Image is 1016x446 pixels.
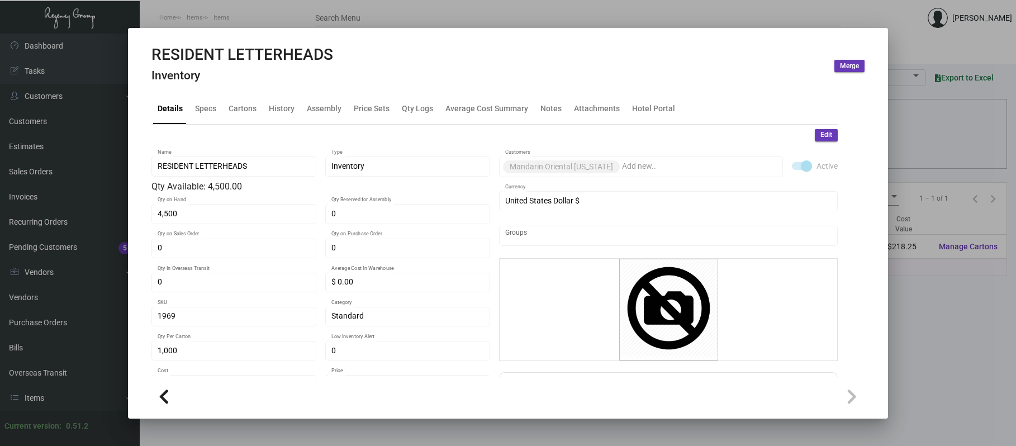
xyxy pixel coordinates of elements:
mat-chip: Mandarin Oriental [US_STATE] [503,160,620,173]
div: Assembly [307,103,341,115]
div: Specs [195,103,216,115]
div: Cartons [229,103,257,115]
span: Active [816,159,838,173]
div: Notes [540,103,562,115]
h2: RESIDENT LETTERHEADS [151,45,333,64]
div: Price Sets [354,103,390,115]
h4: Inventory [151,69,333,83]
div: Current version: [4,420,61,432]
input: Add new.. [622,162,777,171]
button: Edit [815,129,838,141]
div: Details [158,103,183,115]
input: Add new.. [505,231,832,240]
div: Hotel Portal [632,103,675,115]
div: Average Cost Summary [445,103,528,115]
div: History [269,103,295,115]
span: Edit [820,130,832,140]
div: Qty Logs [402,103,433,115]
button: Merge [834,60,865,72]
div: 0.51.2 [66,420,88,432]
span: Merge [840,61,859,71]
div: Qty Available: 4,500.00 [151,180,490,193]
div: Attachments [574,103,620,115]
